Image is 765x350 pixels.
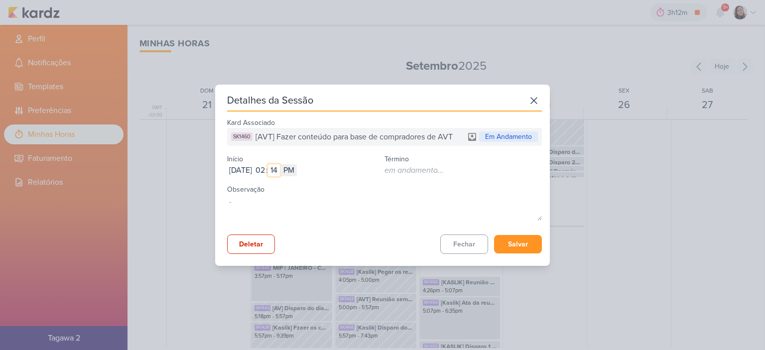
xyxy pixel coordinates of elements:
[440,234,488,254] button: Fechar
[227,185,264,194] label: Observação
[266,164,268,176] div: :
[255,131,453,143] span: [AVT] Fazer conteúdo para base de compradores de AVT
[231,132,253,141] div: SK1460
[494,235,542,253] button: Salvar
[227,94,313,108] div: Detalhes da Sessão
[479,131,538,142] div: Em Andamento
[227,118,275,127] label: Kard Associado
[227,155,243,163] label: Início
[384,164,444,176] div: em andamento...
[227,234,275,254] button: Deletar
[384,155,409,163] label: Término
